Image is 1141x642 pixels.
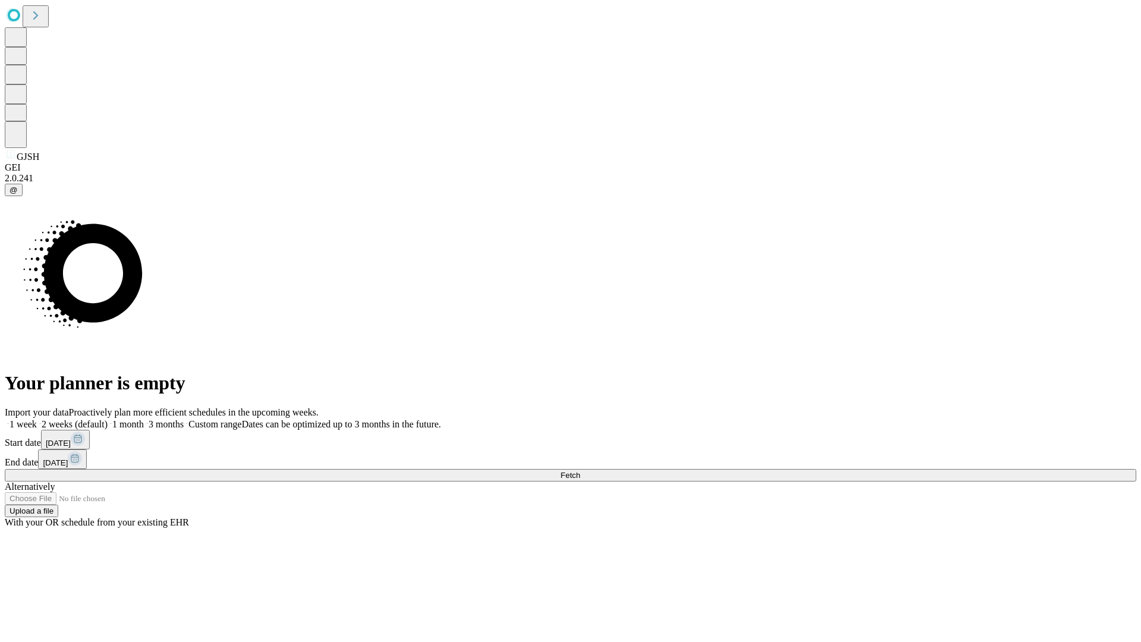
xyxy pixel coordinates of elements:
span: 3 months [149,419,184,429]
button: [DATE] [41,430,90,449]
div: 2.0.241 [5,173,1136,184]
span: GJSH [17,152,39,162]
span: @ [10,185,18,194]
span: Dates can be optimized up to 3 months in the future. [242,419,441,429]
span: With your OR schedule from your existing EHR [5,517,189,527]
div: GEI [5,162,1136,173]
span: [DATE] [46,439,71,448]
span: [DATE] [43,458,68,467]
span: 1 month [112,419,144,429]
span: Proactively plan more efficient schedules in the upcoming weeks. [69,407,319,417]
span: Fetch [560,471,580,480]
button: Upload a file [5,505,58,517]
h1: Your planner is empty [5,372,1136,394]
span: Alternatively [5,481,55,492]
button: Fetch [5,469,1136,481]
div: Start date [5,430,1136,449]
span: 1 week [10,419,37,429]
button: [DATE] [38,449,87,469]
button: @ [5,184,23,196]
div: End date [5,449,1136,469]
span: Custom range [188,419,241,429]
span: Import your data [5,407,69,417]
span: 2 weeks (default) [42,419,108,429]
